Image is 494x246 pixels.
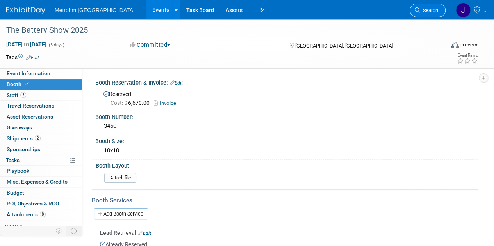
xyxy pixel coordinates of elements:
[4,23,438,37] div: The Battery Show 2025
[7,70,50,76] span: Event Information
[55,7,135,13] span: Metrohm [GEOGRAPHIC_DATA]
[451,42,459,48] img: Format-Inperson.png
[48,42,64,48] span: (3 days)
[0,198,82,209] a: ROI, Objectives & ROO
[26,55,39,60] a: Edit
[170,80,183,86] a: Edit
[0,177,82,187] a: Misc. Expenses & Credits
[410,4,446,17] a: Search
[94,208,148,219] a: Add Booth Service
[409,41,478,52] div: Event Format
[7,200,59,207] span: ROI, Objectives & ROO
[0,209,82,220] a: Attachments8
[6,7,45,14] img: ExhibitDay
[7,113,53,120] span: Asset Reservations
[7,168,29,174] span: Playbook
[138,230,151,236] a: Edit
[101,145,473,157] div: 10x10
[460,42,478,48] div: In-Person
[52,226,66,236] td: Personalize Event Tab Strip
[6,41,47,48] span: [DATE] [DATE]
[127,41,173,49] button: Committed
[0,188,82,198] a: Budget
[0,133,82,144] a: Shipments2
[0,155,82,166] a: Tasks
[7,124,32,131] span: Giveaways
[20,92,26,98] span: 3
[7,135,41,142] span: Shipments
[0,144,82,155] a: Sponsorships
[0,79,82,90] a: Booth
[154,100,180,106] a: Invoice
[92,196,478,205] div: Booth Services
[96,160,475,170] div: Booth Layout:
[0,111,82,122] a: Asset Reservations
[25,82,29,86] i: Booth reservation complete
[5,222,18,228] span: more
[111,100,153,106] span: 6,670.00
[7,179,68,185] span: Misc. Expenses & Credits
[7,189,24,196] span: Budget
[0,220,82,231] a: more
[95,77,478,87] div: Booth Reservation & Invoice:
[0,122,82,133] a: Giveaways
[6,53,39,61] td: Tags
[23,41,30,48] span: to
[101,120,473,132] div: 3450
[6,157,20,163] span: Tasks
[66,226,82,236] td: Toggle Event Tabs
[457,53,478,57] div: Event Rating
[0,166,82,176] a: Playbook
[420,7,438,13] span: Search
[7,103,54,109] span: Travel Reservations
[35,135,41,141] span: 2
[40,211,46,217] span: 8
[7,146,40,152] span: Sponsorships
[456,3,471,18] img: Joanne Yam
[7,211,46,218] span: Attachments
[100,229,473,237] div: Lead Retrieval
[0,90,82,101] a: Staff3
[7,92,26,98] span: Staff
[0,101,82,111] a: Travel Reservations
[95,111,478,121] div: Booth Number:
[295,43,392,49] span: [GEOGRAPHIC_DATA], [GEOGRAPHIC_DATA]
[95,135,478,145] div: Booth Size:
[101,88,473,107] div: Reserved
[0,68,82,79] a: Event Information
[111,100,128,106] span: Cost: $
[7,81,30,87] span: Booth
